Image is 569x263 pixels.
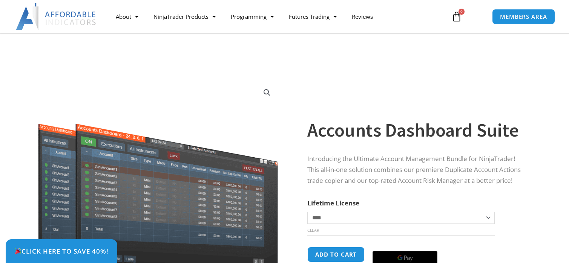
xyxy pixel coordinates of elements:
[281,8,344,25] a: Futures Trading
[16,3,97,30] img: LogoAI | Affordable Indicators – NinjaTrader
[260,86,274,99] a: View full-screen image gallery
[492,9,555,24] a: MEMBERS AREA
[307,117,528,143] h1: Accounts Dashboard Suite
[459,9,465,15] span: 0
[440,6,473,27] a: 0
[14,248,109,254] span: Click Here to save 40%!
[307,199,359,207] label: Lifetime License
[108,8,146,25] a: About
[223,8,281,25] a: Programming
[6,239,117,263] a: 🎉Click Here to save 40%!
[307,228,319,233] a: Clear options
[307,154,528,186] p: Introducing the Ultimate Account Management Bundle for NinjaTrader! This all-in-one solution comb...
[108,8,444,25] nav: Menu
[15,248,21,254] img: 🎉
[500,14,547,20] span: MEMBERS AREA
[344,8,380,25] a: Reviews
[146,8,223,25] a: NinjaTrader Products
